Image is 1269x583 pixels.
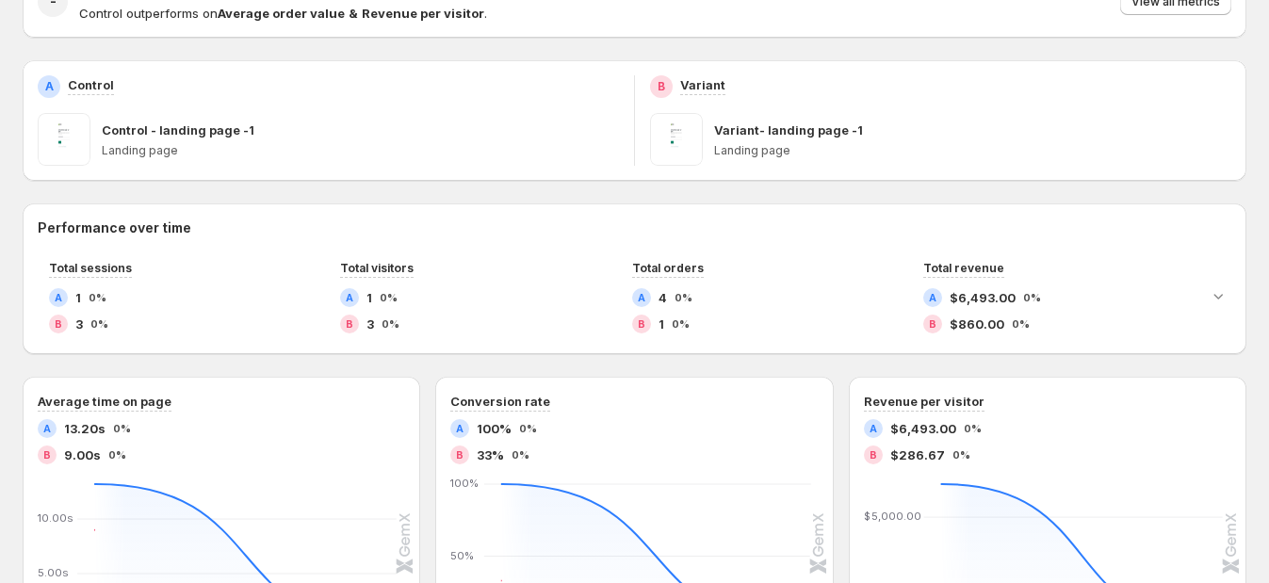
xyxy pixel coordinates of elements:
h2: A [456,423,464,434]
span: Total visitors [340,261,414,275]
span: Total orders [632,261,704,275]
h2: A [45,79,54,94]
span: 3 [75,315,83,333]
span: 0% [672,318,690,330]
h2: Performance over time [38,219,1231,237]
span: 9.00s [64,445,101,464]
span: 0% [90,318,108,330]
h2: B [638,318,645,330]
h2: B [929,318,936,330]
h3: Revenue per visitor [864,392,984,411]
text: 5.00s [38,566,69,579]
h2: A [43,423,51,434]
span: 100% [477,419,512,438]
strong: Average order value [218,6,345,21]
span: 0% [519,423,537,434]
span: 3 [366,315,374,333]
text: 50% [450,548,474,561]
p: Control [68,75,114,94]
h3: Conversion rate [450,392,550,411]
span: 4 [659,288,667,307]
p: Variant [680,75,725,94]
span: 1 [75,288,81,307]
p: Landing page [714,143,1231,158]
span: $860.00 [950,315,1004,333]
h2: B [55,318,62,330]
span: $6,493.00 [950,288,1016,307]
span: 0% [380,292,398,303]
h3: Average time on page [38,392,171,411]
p: Landing page [102,143,619,158]
span: 0% [113,423,131,434]
span: 0% [675,292,692,303]
span: 0% [964,423,982,434]
h2: B [43,449,51,461]
h2: A [929,292,936,303]
span: $6,493.00 [890,419,956,438]
span: Total sessions [49,261,132,275]
span: 13.20s [64,419,106,438]
span: 0% [108,449,126,461]
h2: A [638,292,645,303]
h2: B [870,449,877,461]
span: 0% [512,449,529,461]
h2: B [658,79,665,94]
h2: B [346,318,353,330]
p: Control - landing page -1 [102,121,254,139]
p: Variant- landing page -1 [714,121,863,139]
span: 1 [366,288,372,307]
strong: Revenue per visitor [362,6,484,21]
span: 0% [89,292,106,303]
span: Total revenue [923,261,1004,275]
img: Variant- landing page -1 [650,113,703,166]
h2: B [456,449,464,461]
h2: A [870,423,877,434]
span: 1 [659,315,664,333]
h2: A [55,292,62,303]
span: 0% [382,318,399,330]
span: 33% [477,445,504,464]
strong: & [349,6,358,21]
img: Control - landing page -1 [38,113,90,166]
text: 100% [450,477,479,490]
span: $286.67 [890,445,945,464]
span: 0% [1012,318,1030,330]
span: Control outperforms on . [79,6,487,21]
span: 0% [1023,292,1041,303]
text: $5,000.00 [864,510,921,523]
text: 10.00s [38,511,73,525]
button: Expand chart [1205,283,1231,309]
span: 0% [952,449,970,461]
h2: A [346,292,353,303]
